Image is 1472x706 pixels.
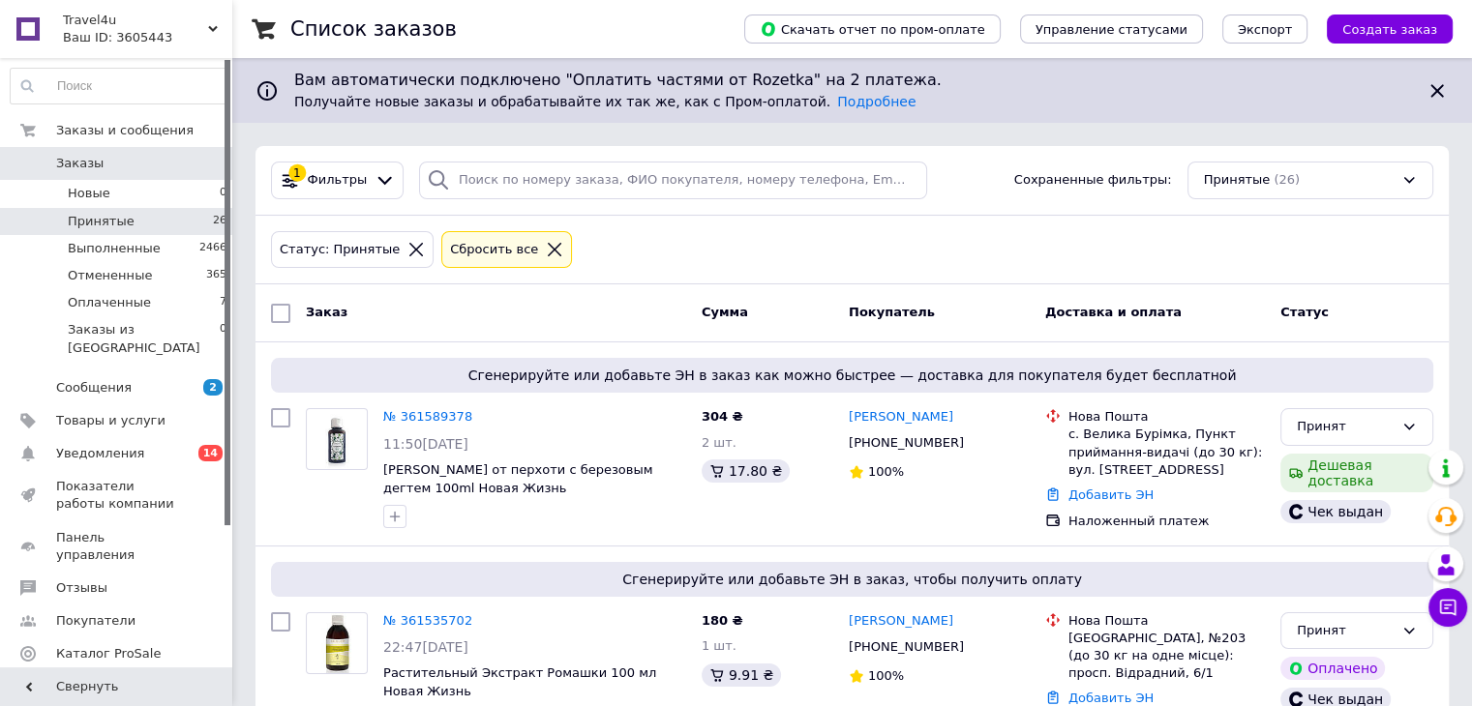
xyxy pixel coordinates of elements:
span: Уведомления [56,445,144,462]
a: № 361535702 [383,613,472,628]
span: Сгенерируйте или добавьте ЭН в заказ, чтобы получить оплату [279,570,1426,589]
span: Travel4u [63,12,208,29]
span: 11:50[DATE] [383,436,468,452]
a: Фото товару [306,408,368,470]
div: [GEOGRAPHIC_DATA], №203 (до 30 кг на одне місце): просп. Відрадний, 6/1 [1068,630,1265,683]
button: Чат с покупателем [1428,588,1467,627]
button: Скачать отчет по пром-оплате [744,15,1001,44]
span: Фильтры [308,171,368,190]
a: Растительный Экстракт Ромашки 100 мл Новая Жизнь [383,665,656,698]
span: Отмененные [68,267,152,284]
a: Подробнее [837,94,916,109]
span: 100% [868,668,904,683]
span: 14 [198,445,223,461]
div: Нова Пошта [1068,408,1265,426]
input: Поиск [11,69,227,103]
button: Управление статусами [1020,15,1203,44]
span: Каталог ProSale [56,645,161,662]
span: Статус [1280,305,1329,319]
a: Фото товару [306,612,368,674]
span: Заказы и сообщения [56,122,194,139]
span: Сохраненные фильтры: [1014,171,1172,190]
div: Оплачено [1280,657,1385,680]
a: Создать заказ [1307,21,1453,36]
span: Выполненные [68,240,161,257]
span: 100% [868,464,904,479]
span: 1 шт. [702,638,736,653]
button: Создать заказ [1327,15,1453,44]
span: Панель управления [56,529,179,564]
span: 0 [220,185,226,202]
div: Статус: Принятые [276,240,404,260]
span: Заказ [306,305,347,319]
span: 180 ₴ [702,613,743,628]
span: Принятые [1204,171,1271,190]
span: 2 [203,379,223,396]
button: Экспорт [1222,15,1307,44]
div: Принят [1297,417,1394,437]
div: Принят [1297,621,1394,641]
div: Наложенный платеж [1068,513,1265,530]
span: 2466 [199,240,226,257]
span: Экспорт [1238,22,1292,37]
div: 9.91 ₴ [702,663,781,687]
span: Получайте новые заказы и обрабатывайте их так же, как с Пром-оплатой. [294,94,916,109]
span: 365 [206,267,226,284]
span: Сгенерируйте или добавьте ЭН в заказ как можно быстрее — доставка для покупателя будет бесплатной [279,366,1426,385]
span: Отзывы [56,579,107,597]
span: Доставка и оплата [1045,305,1182,319]
span: Покупатели [56,612,135,630]
div: 1 [288,164,306,182]
span: Оплаченные [68,294,151,311]
a: [PERSON_NAME] [849,612,953,631]
div: Дешевая доставка [1280,454,1433,492]
span: 304 ₴ [702,409,743,424]
div: Чек выдан [1280,500,1391,523]
div: 17.80 ₴ [702,459,790,483]
span: Создать заказ [1342,22,1437,37]
span: Вам автоматически подключено "Оплатить частями от Rozetka" на 2 платежа. [294,70,1410,92]
img: Фото товару [315,409,359,469]
span: 26 [213,213,226,230]
span: Новые [68,185,110,202]
a: [PERSON_NAME] [849,408,953,427]
span: Заказы из [GEOGRAPHIC_DATA] [68,321,220,356]
div: [PHONE_NUMBER] [845,430,968,456]
span: Заказы [56,155,104,172]
span: 7 [220,294,226,311]
a: [PERSON_NAME] от перхоти с березовым дегтем 100ml Новая Жизнь [383,462,652,495]
span: Принятые [68,213,135,230]
div: Нова Пошта [1068,612,1265,630]
span: 22:47[DATE] [383,639,468,655]
input: Поиск по номеру заказа, ФИО покупателя, номеру телефона, Email, номеру накладной [419,162,927,199]
span: Товары и услуги [56,412,165,429]
a: Добавить ЭН [1068,691,1154,705]
div: [PHONE_NUMBER] [845,634,968,660]
span: (26) [1274,172,1300,187]
span: Сумма [702,305,748,319]
img: Фото товару [321,613,352,673]
a: Добавить ЭН [1068,487,1154,502]
div: с. Велика Бурімка, Пункт приймання-видачі (до 30 кг): вул. [STREET_ADDRESS] [1068,426,1265,479]
a: № 361589378 [383,409,472,424]
div: Сбросить все [446,240,542,260]
span: Сообщения [56,379,132,397]
span: Покупатель [849,305,935,319]
span: Показатели работы компании [56,478,179,513]
div: Ваш ID: 3605443 [63,29,232,46]
span: 2 шт. [702,435,736,450]
span: Скачать отчет по пром-оплате [760,20,985,38]
h1: Список заказов [290,17,457,41]
span: 0 [220,321,226,356]
span: Управление статусами [1036,22,1187,37]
